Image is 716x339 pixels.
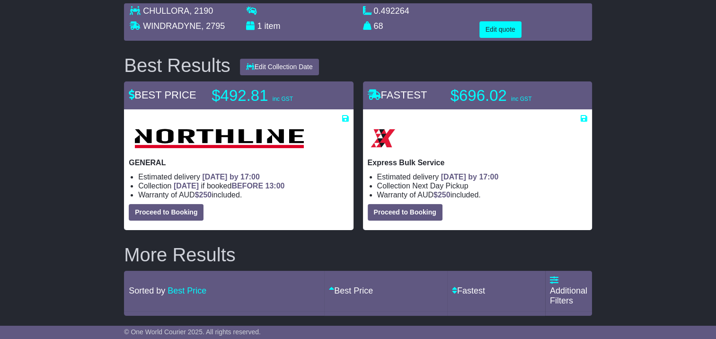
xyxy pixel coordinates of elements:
[273,96,293,102] span: inc GST
[195,191,212,199] span: $
[374,6,409,16] span: 0.492264
[329,286,373,295] a: Best Price
[377,181,587,190] li: Collection
[143,6,189,16] span: CHULLORA
[199,191,212,199] span: 250
[202,173,260,181] span: [DATE] by 17:00
[374,21,383,31] span: 68
[129,123,309,153] img: Northline Distribution: GENERAL
[438,191,451,199] span: 250
[368,89,427,101] span: FASTEST
[377,172,587,181] li: Estimated delivery
[368,204,442,221] button: Proceed to Booking
[124,244,592,265] h2: More Results
[129,158,348,167] p: GENERAL
[124,328,261,336] span: © One World Courier 2025. All rights reserved.
[433,191,451,199] span: $
[451,86,569,105] p: $696.02
[143,21,201,31] span: WINDRADYNE
[368,158,587,167] p: Express Bulk Service
[212,86,330,105] p: $492.81
[231,182,263,190] span: BEFORE
[129,89,196,101] span: BEST PRICE
[265,182,284,190] span: 13:00
[138,172,348,181] li: Estimated delivery
[168,286,206,295] a: Best Price
[441,173,499,181] span: [DATE] by 17:00
[257,21,262,31] span: 1
[550,276,587,305] a: Additional Filters
[129,204,203,221] button: Proceed to Booking
[138,190,348,199] li: Warranty of AUD included.
[264,21,280,31] span: item
[368,123,398,153] img: Border Express: Express Bulk Service
[377,190,587,199] li: Warranty of AUD included.
[138,181,348,190] li: Collection
[412,182,468,190] span: Next Day Pickup
[240,59,319,75] button: Edit Collection Date
[174,182,199,190] span: [DATE]
[201,21,225,31] span: , 2795
[119,55,235,76] div: Best Results
[479,21,522,38] button: Edit quote
[189,6,213,16] span: , 2190
[174,182,284,190] span: if booked
[511,96,531,102] span: inc GST
[452,286,485,295] a: Fastest
[129,286,165,295] span: Sorted by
